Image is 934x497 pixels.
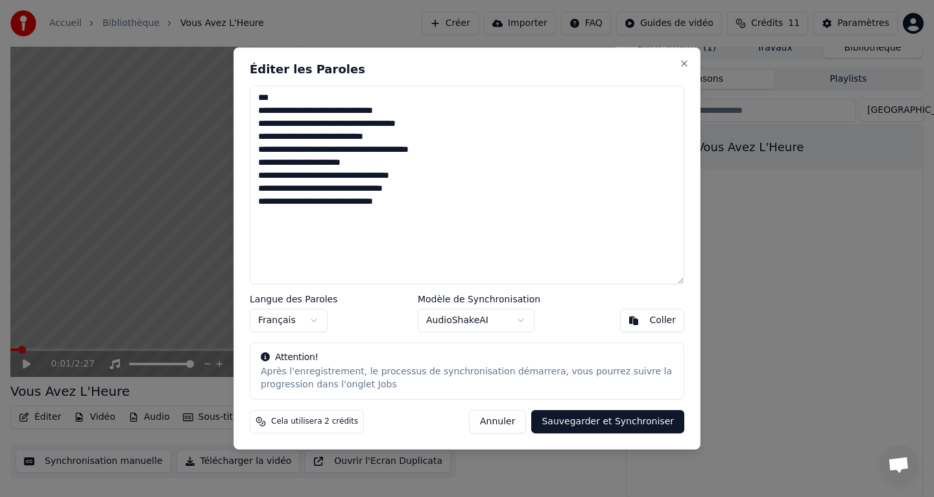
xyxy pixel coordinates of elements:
[418,295,540,304] label: Modèle de Synchronisation
[261,365,673,391] div: Après l'enregistrement, le processus de synchronisation démarrera, vous pourrez suivre la progres...
[271,417,358,427] span: Cela utilisera 2 crédits
[620,309,684,332] button: Coller
[649,314,676,327] div: Coller
[469,410,526,433] button: Annuler
[250,64,684,75] h2: Éditer les Paroles
[250,295,338,304] label: Langue des Paroles
[531,410,684,433] button: Sauvegarder et Synchroniser
[261,351,673,364] div: Attention!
